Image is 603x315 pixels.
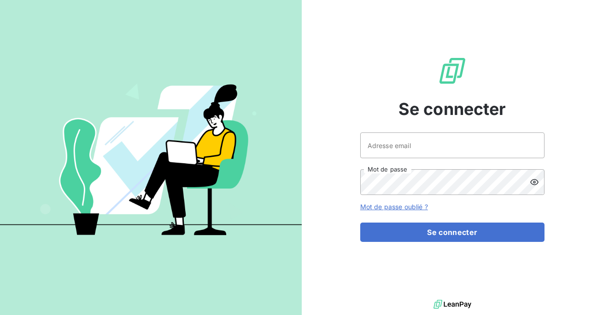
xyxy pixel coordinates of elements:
[360,132,544,158] input: placeholder
[433,298,471,311] img: logo
[360,203,428,211] a: Mot de passe oublié ?
[438,56,467,86] img: Logo LeanPay
[398,97,506,121] span: Se connecter
[360,223,544,242] button: Se connecter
